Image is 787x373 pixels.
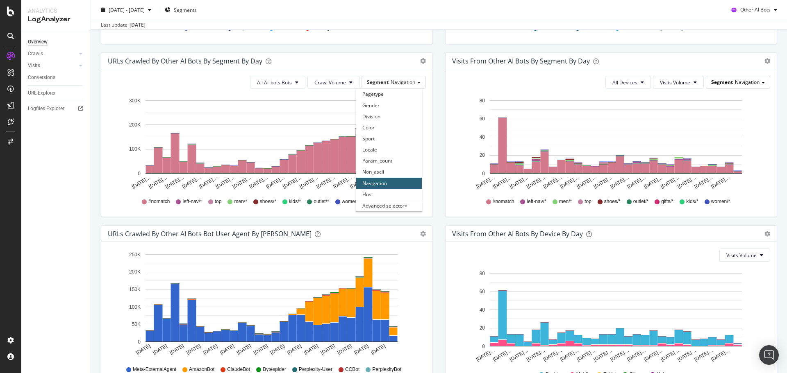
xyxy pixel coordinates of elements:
text: 0 [482,344,485,349]
span: #nomatch [493,198,514,205]
text: 60 [480,116,485,122]
a: Crawls [28,50,77,58]
button: Segments [161,3,200,16]
div: Conversions [28,73,55,82]
span: outlet/* [633,198,648,205]
a: Logfiles Explorer [28,104,85,113]
text: 20 [480,325,485,331]
div: Color [356,122,422,133]
div: [DATE] [130,21,146,29]
div: Navigation [356,178,422,189]
span: shoes/* [260,198,276,205]
text: 100K [129,304,141,310]
text: [DATE] [286,343,303,356]
button: Visits Volume [719,249,770,262]
div: gear [764,231,770,237]
a: Overview [28,38,85,46]
div: Visits From Other AI Bots By Device By Day [452,230,583,238]
span: shoes/* [604,198,621,205]
a: URL Explorer [28,89,85,97]
span: Other AI Bots [740,6,771,13]
span: #nomatch [148,198,170,205]
text: [DATE] [152,343,168,356]
span: PerplexityBot [372,366,401,373]
span: top [215,198,222,205]
text: [DATE] [168,343,185,356]
div: Last update [101,21,146,29]
div: Crawls [28,50,43,58]
div: Open Intercom Messenger [759,345,779,365]
svg: A chart. [108,95,423,190]
button: [DATE] - [DATE] [98,3,155,16]
text: 60 [480,289,485,294]
div: URLs Crawled by Other AI Bots By Segment By Day [108,57,262,65]
text: [DATE] [236,343,252,356]
text: 300K [129,98,141,104]
text: 0 [138,171,141,176]
span: men/* [234,198,247,205]
div: gear [420,58,426,64]
div: Non_ascii [356,166,422,177]
div: Visits [28,61,40,70]
div: Sport [356,133,422,144]
span: All Devices [612,79,637,86]
span: AmazonBot [189,366,214,373]
div: Division [356,111,422,122]
span: women/* [342,198,361,205]
text: 150K [129,287,141,292]
text: [DATE] [337,343,353,356]
div: URL Explorer [28,89,56,97]
div: Visits from Other AI Bots By Segment By Day [452,57,590,65]
span: gifts/* [661,198,673,205]
span: Segments [174,6,197,13]
button: Other AI Bots [728,3,780,16]
text: [DATE] [219,343,235,356]
span: CCBot [345,366,359,373]
span: kids/* [686,198,698,205]
div: Analytics [28,7,84,15]
text: 80 [480,98,485,104]
span: left-nav/* [527,198,546,205]
div: Host [356,189,422,200]
a: Conversions [28,73,85,82]
text: 0 [482,171,485,176]
text: 20 [480,152,485,158]
text: [DATE] [202,343,218,356]
text: 200K [129,269,141,275]
span: Segment [711,79,733,86]
span: outlet/* [314,198,329,205]
span: Segment [367,79,389,86]
span: Navigation [391,79,415,86]
div: Gender [356,100,422,111]
span: kids/* [289,198,301,205]
svg: A chart. [108,249,423,362]
span: Navigation [735,79,760,86]
span: ClaudeBot [227,366,250,373]
text: [DATE] [135,343,152,356]
span: Visits Volume [726,252,757,259]
text: [DATE] [303,343,319,356]
div: gear [764,58,770,64]
span: women/* [711,198,730,205]
div: Locale [356,144,422,155]
text: [DATE] [320,343,336,356]
span: Perplexity-User [299,366,332,373]
text: 0 [138,339,141,345]
svg: A chart. [452,268,767,363]
svg: A chart. [452,95,767,190]
div: Overview [28,38,48,46]
div: Logfiles Explorer [28,104,64,113]
text: 50K [132,321,141,327]
div: gear [420,231,426,237]
button: All Devices [605,76,651,89]
text: 250K [129,252,141,258]
text: [DATE] [353,343,370,356]
a: Visits [28,61,77,70]
text: 40 [480,307,485,313]
span: men/* [559,198,572,205]
button: Visits Volume [653,76,704,89]
div: Pagetype [356,88,422,99]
